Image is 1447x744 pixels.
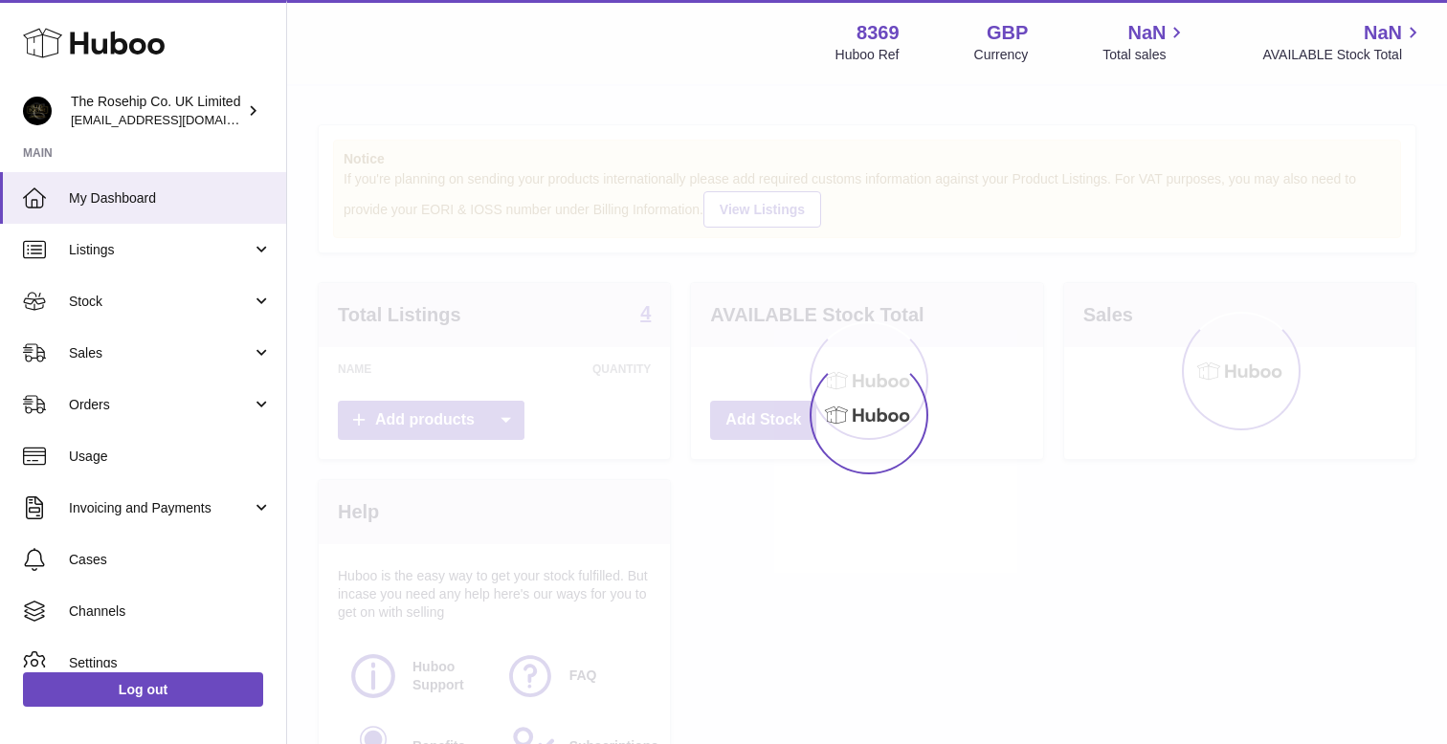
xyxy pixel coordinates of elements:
[69,654,272,672] span: Settings
[1364,20,1402,46] span: NaN
[71,93,243,129] div: The Rosehip Co. UK Limited
[1102,20,1188,64] a: NaN Total sales
[69,551,272,569] span: Cases
[69,241,252,259] span: Listings
[1262,20,1424,64] a: NaN AVAILABLE Stock Total
[69,448,272,466] span: Usage
[69,189,272,208] span: My Dashboard
[23,97,52,125] img: internalAdmin-8369@internal.huboo.com
[987,20,1028,46] strong: GBP
[69,396,252,414] span: Orders
[857,20,900,46] strong: 8369
[974,46,1029,64] div: Currency
[23,672,263,707] a: Log out
[1102,46,1188,64] span: Total sales
[1127,20,1166,46] span: NaN
[69,499,252,517] span: Invoicing and Payments
[69,293,252,311] span: Stock
[69,602,272,621] span: Channels
[1262,46,1424,64] span: AVAILABLE Stock Total
[69,344,252,362] span: Sales
[835,46,900,64] div: Huboo Ref
[71,112,281,127] span: [EMAIL_ADDRESS][DOMAIN_NAME]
